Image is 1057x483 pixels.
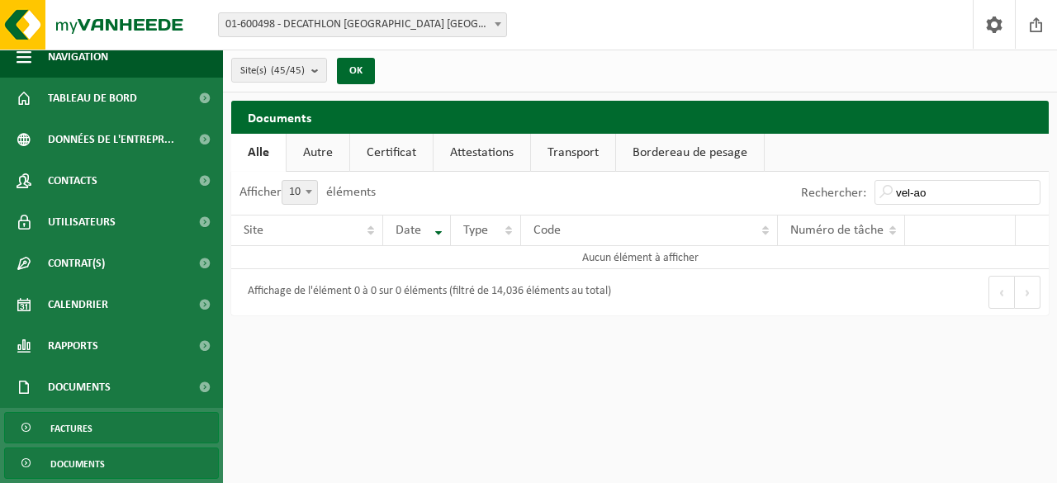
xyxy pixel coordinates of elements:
[1015,276,1040,309] button: Next
[434,134,530,172] a: Attestations
[48,36,108,78] span: Navigation
[533,224,561,237] span: Code
[50,413,92,444] span: Factures
[48,119,174,160] span: Données de l'entrepr...
[239,186,376,199] label: Afficher éléments
[271,65,305,76] count: (45/45)
[790,224,884,237] span: Numéro de tâche
[218,12,507,37] span: 01-600498 - DECATHLON BELGIUM NV/SA - EVERE
[531,134,615,172] a: Transport
[463,224,488,237] span: Type
[231,246,1049,269] td: Aucun élément à afficher
[50,448,105,480] span: Documents
[4,412,219,443] a: Factures
[350,134,433,172] a: Certificat
[287,134,349,172] a: Autre
[337,58,375,84] button: OK
[244,224,263,237] span: Site
[801,187,866,200] label: Rechercher:
[988,276,1015,309] button: Previous
[48,284,108,325] span: Calendrier
[282,181,317,204] span: 10
[240,59,305,83] span: Site(s)
[48,325,98,367] span: Rapports
[48,160,97,201] span: Contacts
[219,13,506,36] span: 01-600498 - DECATHLON BELGIUM NV/SA - EVERE
[616,134,764,172] a: Bordereau de pesage
[282,180,318,205] span: 10
[48,367,111,408] span: Documents
[396,224,421,237] span: Date
[48,78,137,119] span: Tableau de bord
[48,201,116,243] span: Utilisateurs
[48,243,105,284] span: Contrat(s)
[4,447,219,479] a: Documents
[231,101,1049,133] h2: Documents
[231,134,286,172] a: Alle
[239,277,611,307] div: Affichage de l'élément 0 à 0 sur 0 éléments (filtré de 14,036 éléments au total)
[231,58,327,83] button: Site(s)(45/45)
